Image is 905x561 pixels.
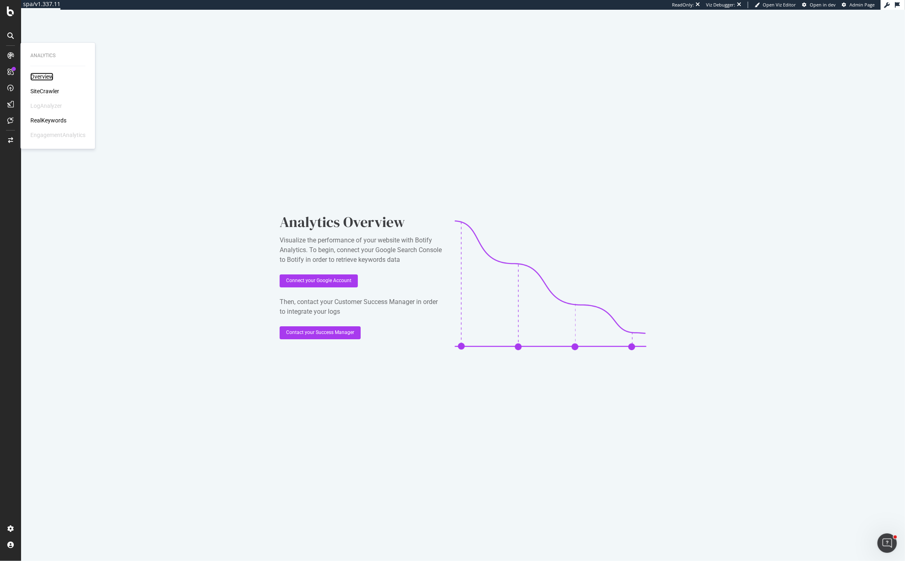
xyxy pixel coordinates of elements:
[849,2,875,8] span: Admin Page
[30,116,66,124] a: RealKeywords
[755,2,796,8] a: Open Viz Editor
[280,212,442,232] div: Analytics Overview
[280,274,358,287] button: Connect your Google Account
[802,2,836,8] a: Open in dev
[842,2,875,8] a: Admin Page
[280,297,442,317] div: Then, contact your Customer Success Manager in order to integrate your logs
[280,236,442,265] div: Visualize the performance of your website with Botify Analytics. To begin, connect your Google Se...
[286,329,354,336] div: Contact your Success Manager
[286,277,351,284] div: Connect your Google Account
[30,52,86,59] div: Analytics
[810,2,836,8] span: Open in dev
[455,221,646,350] img: CaL_T18e.png
[30,102,62,110] div: LogAnalyzer
[30,131,86,139] div: EngagementAnalytics
[672,2,694,8] div: ReadOnly:
[30,73,53,81] a: Overview
[30,87,59,95] a: SiteCrawler
[763,2,796,8] span: Open Viz Editor
[280,326,361,339] button: Contact your Success Manager
[706,2,735,8] div: Viz Debugger:
[877,533,897,553] iframe: Intercom live chat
